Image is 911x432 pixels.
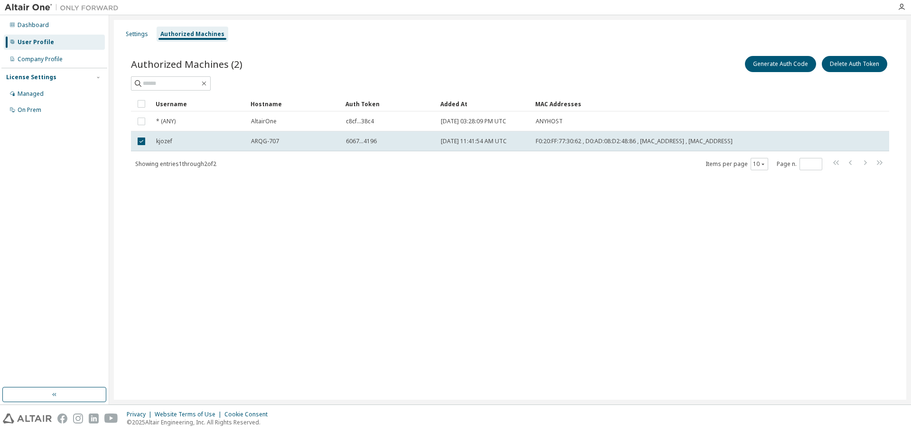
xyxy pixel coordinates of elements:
[441,138,507,145] span: [DATE] 11:41:54 AM UTC
[3,414,52,423] img: altair_logo.svg
[6,74,56,81] div: License Settings
[346,138,377,145] span: 6067...4196
[441,118,506,125] span: [DATE] 03:28:09 PM UTC
[135,160,216,168] span: Showing entries 1 through 2 of 2
[126,30,148,38] div: Settings
[777,158,822,170] span: Page n.
[345,96,433,111] div: Auth Token
[346,118,374,125] span: c8cf...38c4
[822,56,887,72] button: Delete Auth Token
[57,414,67,423] img: facebook.svg
[104,414,118,423] img: youtube.svg
[18,21,49,29] div: Dashboard
[745,56,816,72] button: Generate Auth Code
[251,96,338,111] div: Hostname
[536,138,733,145] span: F0:20:FF:77:30:62 , D0:AD:08:D2:48:86 , [MAC_ADDRESS] , [MAC_ADDRESS]
[440,96,528,111] div: Added At
[160,30,224,38] div: Authorized Machines
[5,3,123,12] img: Altair One
[127,411,155,418] div: Privacy
[127,418,273,426] p: © 2025 Altair Engineering, Inc. All Rights Reserved.
[18,38,54,46] div: User Profile
[224,411,273,418] div: Cookie Consent
[18,90,44,98] div: Managed
[131,57,242,71] span: Authorized Machines (2)
[753,160,766,168] button: 10
[251,118,277,125] span: AltairOne
[155,411,224,418] div: Website Terms of Use
[73,414,83,423] img: instagram.svg
[18,106,41,114] div: On Prem
[89,414,99,423] img: linkedin.svg
[156,96,243,111] div: Username
[706,158,768,170] span: Items per page
[18,55,63,63] div: Company Profile
[156,138,172,145] span: kjozef
[535,96,790,111] div: MAC Addresses
[536,118,563,125] span: ANYHOST
[156,118,176,125] span: * (ANY)
[251,138,279,145] span: ARQG-707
